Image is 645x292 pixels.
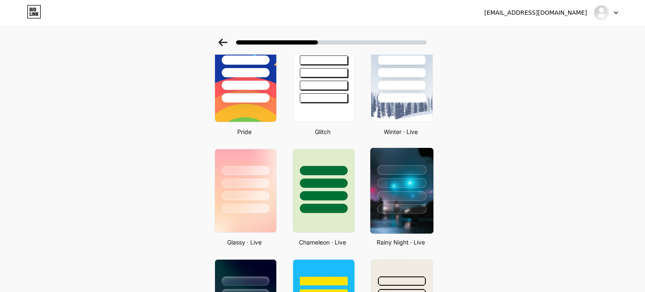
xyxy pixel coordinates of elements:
[290,127,355,136] div: Glitch
[368,127,433,136] div: Winter · Live
[212,238,277,247] div: Glassy · Live
[370,148,433,234] img: rainy_night.jpg
[368,238,433,247] div: Rainy Night · Live
[212,127,277,136] div: Pride
[593,5,609,21] img: Zakii Brooks (Student)
[290,238,355,247] div: Chameleon · Live
[484,8,587,17] div: [EMAIL_ADDRESS][DOMAIN_NAME]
